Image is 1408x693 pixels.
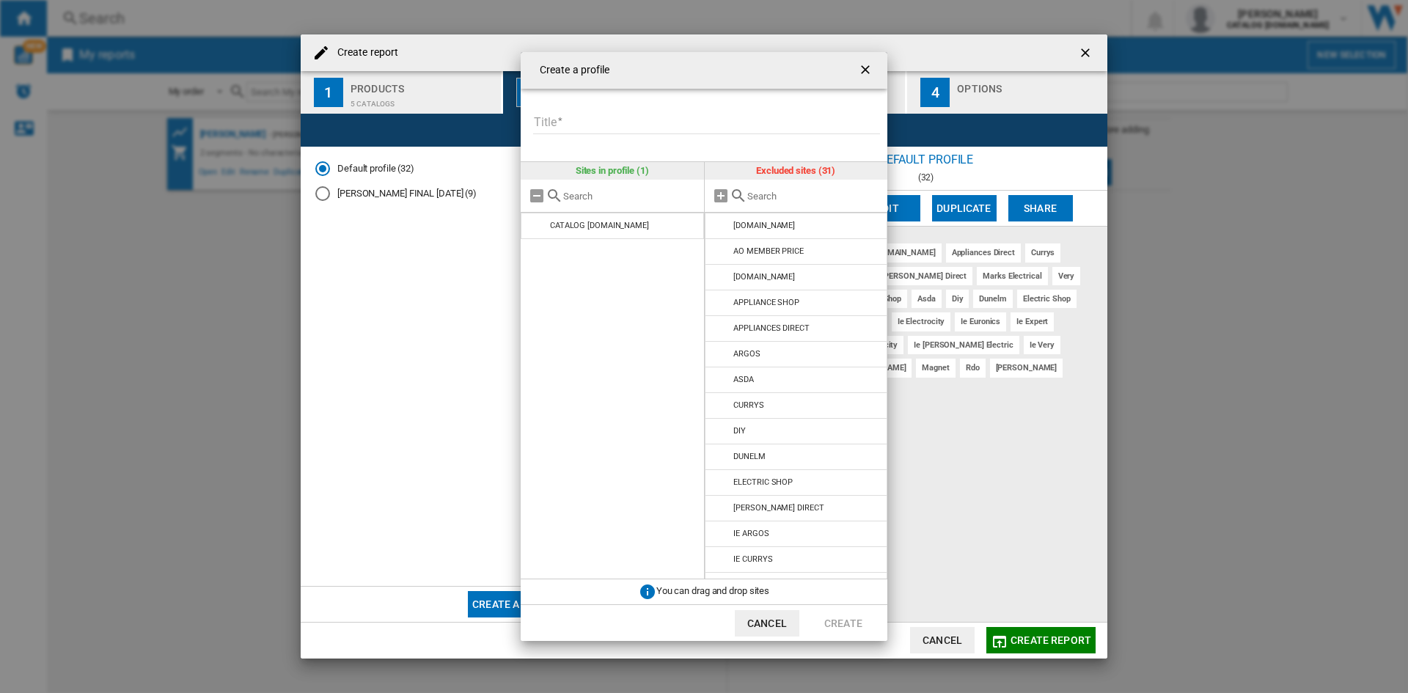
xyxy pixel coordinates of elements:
[733,554,772,564] div: IE CURRYS
[521,162,704,180] div: Sites in profile (1)
[733,298,799,307] div: APPLIANCE SHOP
[733,375,754,384] div: ASDA
[811,610,876,637] button: Create
[528,187,546,205] md-icon: Remove all
[656,586,769,597] span: You can drag and drop sites
[733,272,795,282] div: [DOMAIN_NAME]
[712,187,730,205] md-icon: Add all
[733,503,824,513] div: [PERSON_NAME] DIRECT
[733,477,793,487] div: ELECTRIC SHOP
[735,610,799,637] button: Cancel
[705,162,888,180] div: Excluded sites (31)
[733,426,746,436] div: DIY
[852,56,881,85] button: getI18NText('BUTTONS.CLOSE_DIALOG')
[733,323,809,333] div: APPLIANCES DIRECT
[532,63,610,78] h4: Create a profile
[733,452,765,461] div: DUNELM
[550,221,649,230] div: CATALOG [DOMAIN_NAME]
[733,400,763,410] div: CURRYS
[747,191,881,202] input: Search
[563,191,697,202] input: Search
[858,62,876,80] ng-md-icon: getI18NText('BUTTONS.CLOSE_DIALOG')
[733,529,769,538] div: IE ARGOS
[733,349,760,359] div: ARGOS
[733,246,804,256] div: AO MEMBER PRICE
[733,221,795,230] div: [DOMAIN_NAME]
